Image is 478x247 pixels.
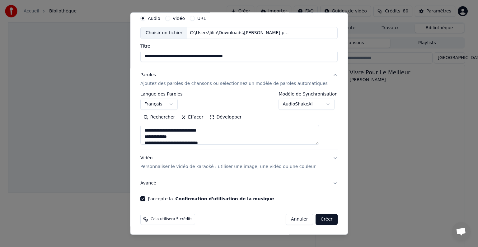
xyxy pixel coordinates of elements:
[316,214,338,225] button: Créer
[140,155,316,170] div: Vidéo
[176,197,274,201] button: J'accepte la
[140,81,328,87] p: Ajoutez des paroles de chansons ou sélectionnez un modèle de paroles automatiques
[140,44,338,48] label: Titre
[140,150,338,175] button: VidéoPersonnaliser le vidéo de karaoké : utiliser une image, une vidéo ou une couleur
[188,30,293,36] div: C:\Users\lilin\Downloads\[PERSON_NAME] pour le meilleur (Paroles).mp3
[140,67,338,92] button: ParolesAjoutez des paroles de chansons ou sélectionnez un modèle de paroles automatiques
[140,175,338,191] button: Avancé
[140,92,338,150] div: ParolesAjoutez des paroles de chansons ou sélectionnez un modèle de paroles automatiques
[286,214,313,225] button: Annuler
[197,16,206,21] label: URL
[148,16,160,21] label: Audio
[140,164,316,170] p: Personnaliser le vidéo de karaoké : utiliser une image, une vidéo ou une couleur
[279,92,338,96] label: Modèle de Synchronisation
[140,112,178,122] button: Rechercher
[178,112,206,122] button: Effacer
[173,16,185,21] label: Vidéo
[151,217,192,222] span: Cela utilisera 5 crédits
[148,197,274,201] label: J'accepte la
[140,92,183,96] label: Langue des Paroles
[141,27,187,39] div: Choisir un fichier
[207,112,245,122] button: Développer
[140,72,156,78] div: Paroles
